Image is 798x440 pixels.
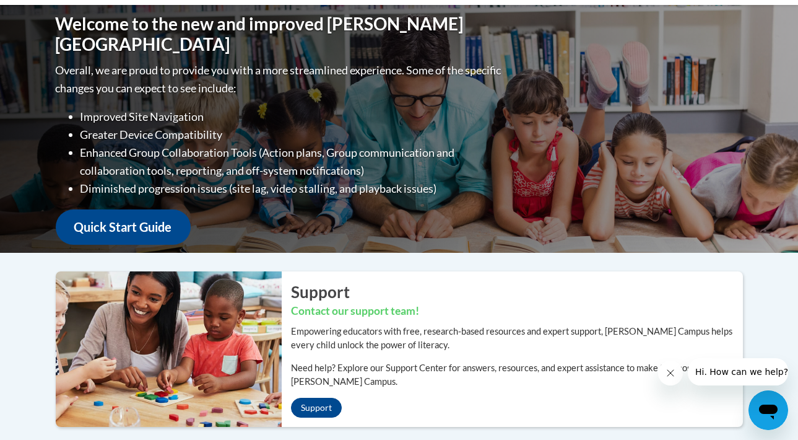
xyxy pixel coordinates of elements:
p: Overall, we are proud to provide you with a more streamlined experience. Some of the specific cha... [56,61,505,97]
p: Need help? Explore our Support Center for answers, resources, and expert assistance to make the m... [291,361,743,389]
li: Greater Device Compatibility [80,126,505,144]
li: Improved Site Navigation [80,108,505,126]
a: Support [291,398,342,418]
h3: Contact our support team! [291,304,743,319]
li: Diminished progression issues (site lag, video stalling, and playback issues) [80,180,505,198]
iframe: Button to launch messaging window [748,390,788,430]
h1: Welcome to the new and improved [PERSON_NAME][GEOGRAPHIC_DATA] [56,14,505,55]
h2: Support [291,281,743,303]
li: Enhanced Group Collaboration Tools (Action plans, Group communication and collaboration tools, re... [80,144,505,180]
iframe: Message from company [688,358,788,385]
iframe: Close message [658,361,683,385]
img: ... [46,271,282,426]
p: Empowering educators with free, research-based resources and expert support, [PERSON_NAME] Campus... [291,325,743,352]
a: Quick Start Guide [56,209,191,245]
